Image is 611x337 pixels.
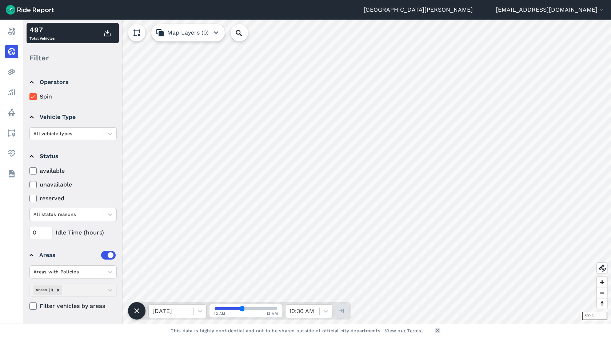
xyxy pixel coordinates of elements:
[5,86,18,99] a: Analyze
[29,92,117,101] label: Spin
[5,45,18,58] a: Realtime
[597,277,607,288] button: Zoom in
[231,24,260,41] input: Search Location or Vehicles
[5,25,18,38] a: Report
[6,5,54,15] img: Ride Report
[29,72,116,92] summary: Operators
[29,302,117,310] label: Filter vehicles by areas
[27,47,119,69] div: Filter
[151,24,225,41] button: Map Layers (0)
[267,311,278,316] span: 12 AM
[29,107,116,127] summary: Vehicle Type
[29,146,116,167] summary: Status
[5,147,18,160] a: Health
[29,226,117,239] div: Idle Time (hours)
[5,167,18,180] a: Datasets
[582,312,607,320] div: 300 ft
[29,167,117,175] label: available
[29,24,55,35] div: 497
[5,106,18,119] a: Policy
[39,251,116,260] div: Areas
[29,180,117,189] label: unavailable
[597,288,607,298] button: Zoom out
[29,245,116,265] summary: Areas
[385,327,423,334] a: View our Terms.
[597,298,607,309] button: Reset bearing to north
[496,5,605,14] button: [EMAIL_ADDRESS][DOMAIN_NAME]
[29,194,117,203] label: reserved
[29,24,55,42] div: Total Vehicles
[5,127,18,140] a: Areas
[214,311,225,316] span: 12 AM
[23,20,611,324] canvas: Map
[5,65,18,79] a: Heatmaps
[364,5,473,14] a: [GEOGRAPHIC_DATA][PERSON_NAME]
